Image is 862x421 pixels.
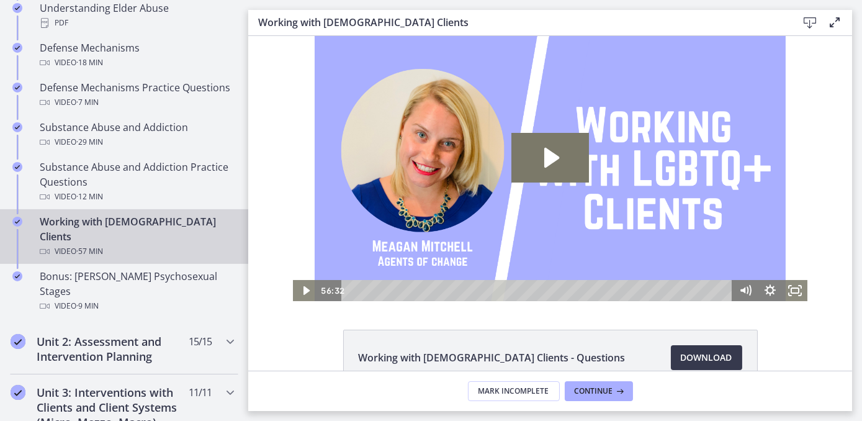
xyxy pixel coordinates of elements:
a: Download [671,345,742,370]
div: PDF [40,16,233,30]
div: Video [40,189,233,204]
i: Completed [11,334,25,349]
i: Completed [12,122,22,132]
button: Play Video [45,244,70,265]
span: Download [681,350,732,365]
span: Continue [575,386,613,396]
button: Mark Incomplete [468,381,560,401]
button: Play Video: cmhf48khnk6s72tglic0.mp4 [263,97,341,147]
i: Completed [11,385,25,400]
span: · 7 min [76,95,99,110]
div: Video [40,299,233,314]
div: Understanding Elder Abuse [40,1,233,30]
iframe: Video Lesson [248,36,852,301]
span: 15 / 15 [189,334,212,349]
i: Completed [12,217,22,227]
span: · 12 min [76,189,103,204]
span: Mark Incomplete [478,386,549,396]
span: 11 / 11 [189,385,212,400]
button: Continue [565,381,633,401]
i: Completed [12,43,22,53]
i: Completed [12,271,22,281]
span: Working with [DEMOGRAPHIC_DATA] Clients - Questions [359,350,626,365]
button: Show settings menu [510,244,534,265]
div: Defense Mechanisms [40,40,233,70]
div: Video [40,55,233,70]
div: Substance Abuse and Addiction Practice Questions [40,160,233,204]
span: · 57 min [76,244,103,259]
div: Video [40,135,233,150]
button: Fullscreen [534,244,559,265]
i: Completed [12,162,22,172]
span: · 9 min [76,299,99,314]
div: Video [40,244,233,259]
span: · 29 min [76,135,103,150]
div: Bonus: [PERSON_NAME] Psychosexual Stages [40,269,233,314]
div: Working with [DEMOGRAPHIC_DATA] Clients [40,214,233,259]
span: · 18 min [76,55,103,70]
i: Completed [12,83,22,93]
button: Mute [485,244,510,265]
div: Playbar [102,244,478,265]
i: Completed [12,3,22,13]
div: Video [40,95,233,110]
h3: Working with [DEMOGRAPHIC_DATA] Clients [258,15,778,30]
div: Substance Abuse and Addiction [40,120,233,150]
div: Defense Mechanisms Practice Questions [40,80,233,110]
h2: Unit 2: Assessment and Intervention Planning [37,334,188,364]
